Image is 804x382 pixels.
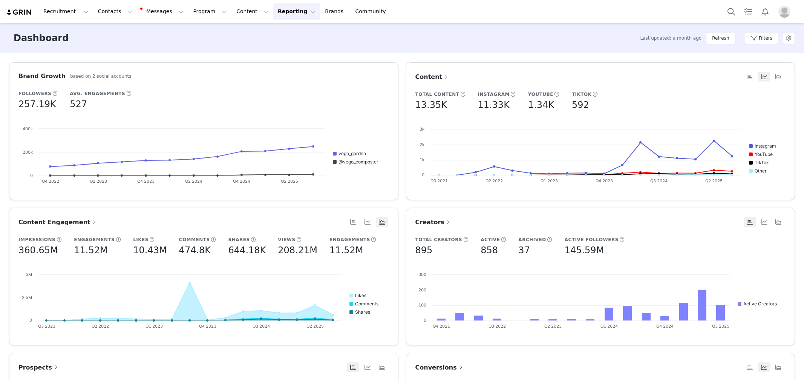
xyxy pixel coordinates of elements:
[329,236,370,243] h5: Engagements
[228,236,250,243] h5: Shares
[228,243,266,257] h5: 644.18K
[745,32,778,44] button: Filters
[306,323,324,329] text: Q2 2025
[755,143,776,149] text: Instagram
[22,295,32,300] text: 2.5M
[415,217,452,227] a: Creators
[544,323,562,329] text: Q2 2023
[723,3,740,20] button: Search
[133,243,167,257] h5: 10.43M
[278,236,295,243] h5: Views
[418,302,426,308] text: 100
[481,243,498,257] h5: 858
[90,179,107,184] text: Q2 2023
[18,219,98,226] span: Content Engagement
[640,35,701,42] span: Last updated: a month ago
[600,323,617,329] text: Q1 2024
[18,243,58,257] h5: 360.65M
[179,243,211,257] h5: 474.8K
[93,3,137,20] button: Contacts
[705,178,723,183] text: Q2 2025
[424,317,426,323] text: 0
[137,3,188,20] button: Messages
[420,157,424,162] text: 1k
[18,72,66,81] h3: Brand Growth
[478,98,509,112] h5: 11.33K
[656,323,673,329] text: Q4 2024
[415,364,464,371] span: Conversions
[23,126,33,131] text: 400k
[774,6,798,18] button: Profile
[185,179,202,184] text: Q2 2024
[18,217,98,227] a: Content Engagement
[415,243,433,257] h5: 895
[418,287,426,293] text: 200
[755,160,769,165] text: TikTok
[485,178,503,183] text: Q2 2022
[320,3,350,20] a: Brands
[355,293,366,298] text: Likes
[199,323,216,329] text: Q4 2023
[70,73,131,80] h5: based on 2 social accounts
[329,243,363,257] h5: 11.52M
[478,91,510,98] h5: Instagram
[18,364,60,371] span: Prospects
[540,178,557,183] text: Q1 2023
[355,301,378,307] text: Comments
[92,323,109,329] text: Q2 2022
[595,178,613,183] text: Q4 2023
[30,173,33,178] text: 0
[650,178,668,183] text: Q3 2024
[188,3,231,20] button: Program
[74,236,115,243] h5: Engagements
[518,236,546,243] h5: Archived
[39,3,93,20] button: Recruitment
[281,179,298,184] text: Q2 2025
[253,323,270,329] text: Q3 2024
[528,98,554,112] h5: 1.34K
[70,90,125,97] h5: Avg. Engagements
[29,317,32,323] text: 0
[778,6,790,18] img: placeholder-profile.jpg
[415,98,447,112] h5: 13.35K
[418,272,426,277] text: 300
[179,236,210,243] h5: Comments
[338,159,378,165] text: @vego_composter
[26,272,32,277] text: 5M
[137,179,155,184] text: Q4 2023
[481,236,500,243] h5: Active
[355,309,370,315] text: Shares
[415,73,450,80] span: Content
[415,72,450,82] a: Content
[422,172,424,177] text: 0
[351,3,394,20] a: Community
[420,126,424,132] text: 3k
[233,179,250,184] text: Q4 2024
[18,90,51,97] h5: Followers
[18,236,55,243] h5: Impressions
[145,323,163,329] text: Q1 2023
[743,301,777,307] text: Active Creators
[273,3,320,20] button: Reporting
[565,243,604,257] h5: 145.59M
[518,243,530,257] h5: 37
[430,178,448,183] text: Q3 2021
[18,97,56,111] h5: 257.19K
[232,3,273,20] button: Content
[18,363,60,372] a: Prospects
[420,142,424,147] text: 2k
[489,323,506,329] text: Q3 2022
[133,236,149,243] h5: Likes
[70,97,87,111] h5: 527
[712,323,729,329] text: Q3 2025
[755,168,767,174] text: Other
[528,91,553,98] h5: YouTube
[415,363,464,372] a: Conversions
[338,151,366,156] text: vego_garden
[415,219,452,226] span: Creators
[415,91,459,98] h5: Total Content
[6,9,32,16] img: grin logo
[38,323,55,329] text: Q3 2021
[572,91,592,98] h5: TikTok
